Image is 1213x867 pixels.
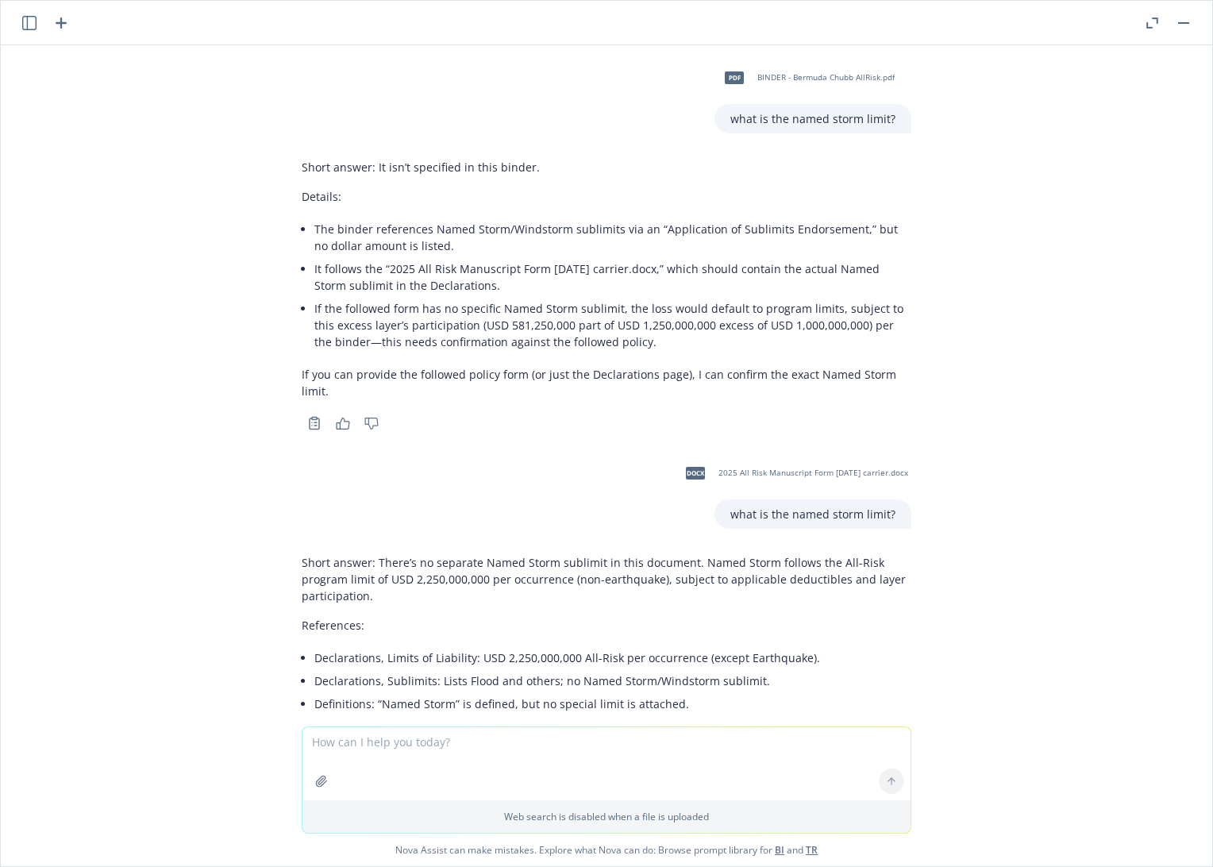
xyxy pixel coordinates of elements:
[725,71,744,83] span: pdf
[757,72,895,83] span: BINDER - Bermuda Chubb AllRisk.pdf
[312,810,901,823] p: Web search is disabled when a file is uploaded
[314,669,911,692] li: Declarations, Sublimits: Lists Flood and others; no Named Storm/Windstorm sublimit.
[730,506,895,522] p: what is the named storm limit?
[314,257,911,297] li: It follows the “2025 All Risk Manuscript Form [DATE] carrier.docx,” which should contain the actu...
[307,416,322,430] svg: Copy to clipboard
[302,554,911,604] p: Short answer: There’s no separate Named Storm sublimit in this document. Named Storm follows the ...
[314,646,911,669] li: Declarations, Limits of Liability: USD 2,250,000,000 All-Risk per occurrence (except Earthquake).
[302,188,911,205] p: Details:
[302,366,911,399] p: If you can provide the followed policy form (or just the Declarations page), I can confirm the ex...
[730,110,895,127] p: what is the named storm limit?
[314,218,911,257] li: The binder references Named Storm/Windstorm sublimits via an “Application of Sublimits Endorsemen...
[686,467,705,479] span: docx
[775,843,784,857] a: BI
[314,297,911,353] li: If the followed form has no specific Named Storm sublimit, the loss would default to program limi...
[676,453,911,493] div: docx2025 All Risk Manuscript Form [DATE] carrier.docx
[302,617,911,634] p: References:
[302,159,911,175] p: Short answer: It isn’t specified in this binder.
[714,58,898,98] div: pdfBINDER - Bermuda Chubb AllRisk.pdf
[314,692,911,715] li: Definitions: “Named Storm” is defined, but no special limit is attached.
[7,834,1206,866] span: Nova Assist can make mistakes. Explore what Nova can do: Browse prompt library for and
[718,468,908,478] span: 2025 All Risk Manuscript Form [DATE] carrier.docx
[359,412,384,434] button: Thumbs down
[806,843,818,857] a: TR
